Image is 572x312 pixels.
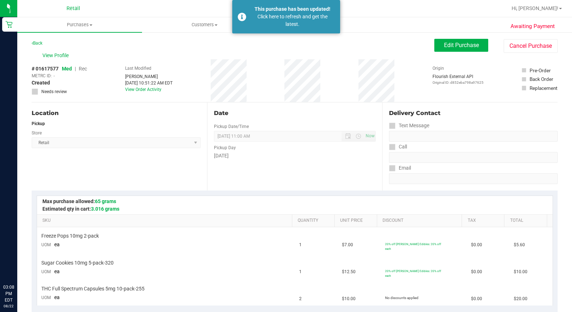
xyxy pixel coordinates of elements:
[389,131,558,142] input: Format: (999) 999-9999
[299,242,302,248] span: 1
[91,206,119,212] span: 3.016 grams
[385,269,441,277] span: 20% off [PERSON_NAME] Edibles: 20% off each
[214,123,249,130] label: Pickup Date/Time
[125,80,173,86] div: [DATE] 10:51:22 AM EDT
[214,144,236,151] label: Pickup Day
[250,5,335,13] div: This purchase has been updated!
[79,66,87,72] span: Rec
[514,295,527,302] span: $20.00
[433,80,484,85] p: Original ID: d852eba798a97625
[433,73,484,85] div: Flourish External API
[471,242,482,248] span: $0.00
[514,269,527,275] span: $10.00
[32,109,201,118] div: Location
[214,109,376,118] div: Date
[385,242,441,251] span: 20% off [PERSON_NAME] Edibles: 20% off each
[42,206,119,212] span: Estimated qty in cart:
[433,65,444,72] label: Origin
[389,152,558,163] input: Format: (999) 999-9999
[125,65,151,72] label: Last Modified
[125,87,161,92] a: View Order Activity
[54,73,55,79] span: -
[299,295,302,302] span: 2
[41,242,51,247] span: UOM
[41,88,67,95] span: Needs review
[514,242,525,248] span: $5.60
[444,42,479,49] span: Edit Purchase
[32,73,52,79] span: METRC ID:
[250,13,335,28] div: Click here to refresh and get the latest.
[54,269,60,274] span: ea
[383,218,459,224] a: Discount
[3,284,14,303] p: 03:08 PM EDT
[32,130,42,136] label: Store
[7,254,29,276] iframe: Resource center
[95,198,116,204] span: 65 grams
[511,22,555,31] span: Awaiting Payment
[342,242,353,248] span: $7.00
[389,163,411,173] label: Email
[75,66,76,72] span: |
[32,79,50,87] span: Created
[510,218,544,224] a: Total
[32,121,45,126] strong: Pickup
[125,73,173,80] div: [PERSON_NAME]
[17,17,142,32] a: Purchases
[41,295,51,300] span: UOM
[17,22,142,28] span: Purchases
[342,295,356,302] span: $10.00
[512,5,558,11] span: Hi, [PERSON_NAME]!
[385,296,418,300] span: No discounts applied
[42,52,71,59] span: View Profile
[389,120,429,131] label: Text Message
[434,39,488,52] button: Edit Purchase
[530,67,551,74] div: Pre-Order
[41,285,145,292] span: THC Full Spectrum Capsules 5mg 10-pack-255
[530,84,557,92] div: Replacement
[41,269,51,274] span: UOM
[389,142,407,152] label: Call
[42,198,116,204] span: Max purchase allowed:
[389,109,558,118] div: Delivery Contact
[32,65,59,73] span: # 01617577
[41,233,99,239] span: Freeze Pops 10mg 2-pack
[471,295,482,302] span: $0.00
[471,269,482,275] span: $0.00
[5,21,13,28] inline-svg: Retail
[41,260,114,266] span: Sugar Cookies 10mg 5-pack-320
[298,218,332,224] a: Quantity
[62,66,72,72] span: Med
[504,39,558,53] button: Cancel Purchase
[54,242,60,247] span: ea
[142,22,266,28] span: Customers
[299,269,302,275] span: 1
[468,218,502,224] a: Tax
[54,294,60,300] span: ea
[67,5,80,12] span: Retail
[214,152,376,160] div: [DATE]
[142,17,267,32] a: Customers
[32,41,42,46] a: Back
[340,218,374,224] a: Unit Price
[530,75,553,83] div: Back Order
[342,269,356,275] span: $12.50
[42,218,289,224] a: SKU
[3,303,14,309] p: 08/22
